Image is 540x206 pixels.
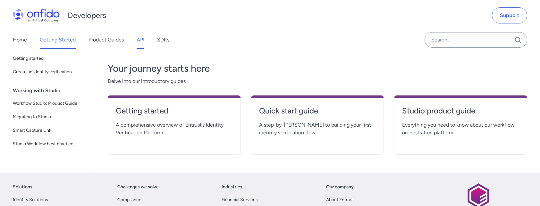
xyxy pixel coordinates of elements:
[13,68,87,76] span: Create an identity verification
[402,121,519,137] span: Everything you need to know about our workflow orchestration platform.
[108,77,527,85] span: Delve into our introductory guides
[10,124,89,137] a: Smart Capture Link
[326,183,354,191] a: Our company
[157,31,169,49] a: SDKs
[117,196,141,204] a: Compliance
[13,100,87,107] span: Workflow Studio: Product Guide
[13,183,32,191] a: Solutions
[89,31,124,49] a: Product Guides
[108,62,527,75] h3: Your journey starts here
[222,196,258,204] a: Financial Services
[425,32,527,48] input: Onfido search input field
[13,84,92,97] div: Working with Studio
[402,106,519,121] a: Studio product guide
[10,66,89,78] a: Create an identity verification
[117,183,159,191] a: Challenges we solve
[492,7,527,23] a: Support
[222,183,242,191] a: Industries
[402,106,519,116] h4: Studio product guide
[40,31,76,49] a: Getting Started
[116,121,233,137] span: A comprehensive overview of Entrust’s Identity Verification Platform.
[259,106,376,116] h4: Quick start guide
[326,196,354,204] a: About Entrust
[13,31,27,49] a: Home
[13,9,60,22] img: Onfido Logo
[13,127,87,134] span: Smart Capture Link
[10,52,89,65] a: Getting started
[116,106,233,121] a: Getting started
[259,121,376,137] span: A step-by-[PERSON_NAME] to building your first identity verification flow.
[13,196,48,204] a: Identity Solutions
[13,113,87,121] span: Migrating to Studio
[259,106,376,121] a: Quick start guide
[68,10,106,21] h1: Developers
[13,140,87,148] span: Studio Workflow best practices
[13,55,87,62] span: Getting started
[116,106,233,116] h4: Getting started
[10,138,89,150] a: Studio Workflow best practices
[10,111,89,123] a: Migrating to Studio
[137,31,144,49] a: API
[10,97,89,110] a: Workflow Studio: Product Guide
